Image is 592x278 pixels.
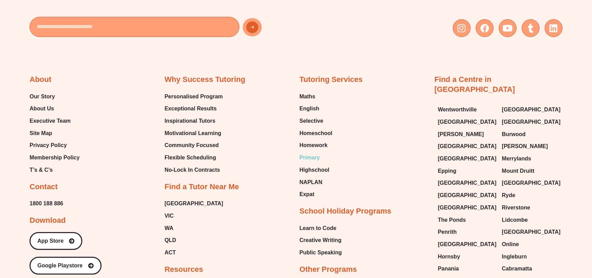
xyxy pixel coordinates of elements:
a: Public Speaking [299,247,342,258]
a: Ryde [502,190,559,201]
span: [GEOGRAPHIC_DATA] [438,141,496,152]
h2: About [29,75,51,85]
span: Epping [438,166,456,176]
a: Highschool [299,165,332,175]
a: Panania [438,264,495,274]
span: Maths [299,92,315,102]
a: NAPLAN [299,177,332,188]
a: WA [165,223,223,233]
a: QLD [165,235,223,245]
span: Wentworthville [438,105,477,115]
a: Executive Team [29,116,80,126]
a: Our Story [29,92,80,102]
span: Personalised Program [165,92,223,102]
h2: Tutoring Services [299,75,363,85]
a: [GEOGRAPHIC_DATA] [502,178,559,188]
a: [GEOGRAPHIC_DATA] [438,141,495,152]
span: No-Lock In Contracts [165,165,220,175]
span: Creative Writing [299,235,341,245]
a: Privacy Policy [29,140,80,150]
span: WA [165,223,174,233]
span: Exceptional Results [165,104,217,114]
a: Primary [299,153,332,163]
h2: Download [29,216,66,226]
a: [GEOGRAPHIC_DATA] [438,117,495,127]
h2: Contact [29,182,58,192]
a: Burwood [502,129,559,140]
a: Merrylands [502,154,559,164]
span: [GEOGRAPHIC_DATA] [438,190,496,201]
span: Merrylands [502,154,531,164]
span: Mount Druitt [502,166,534,176]
span: Executive Team [29,116,71,126]
span: Flexible Scheduling [165,153,216,163]
span: Membership Policy [29,153,80,163]
span: [GEOGRAPHIC_DATA] [438,117,496,127]
span: Penrith [438,227,457,237]
a: Flexible Scheduling [165,153,223,163]
a: Inspirational Tutors [165,116,223,126]
a: No-Lock In Contracts [165,165,223,175]
a: Motivational Learning [165,128,223,138]
span: [GEOGRAPHIC_DATA] [438,178,496,188]
span: [GEOGRAPHIC_DATA] [438,154,496,164]
span: Panania [438,264,459,274]
a: [GEOGRAPHIC_DATA] [438,239,495,250]
span: VIC [165,211,174,221]
span: [GEOGRAPHIC_DATA] [438,239,496,250]
span: Google Playstore [37,263,83,268]
a: ACT [165,247,223,258]
a: Exceptional Results [165,104,223,114]
span: About Us [29,104,54,114]
span: [PERSON_NAME] [438,129,484,140]
a: Creative Writing [299,235,342,245]
span: Ryde [502,190,515,201]
a: 1800 188 886 [29,198,63,209]
span: Motivational Learning [165,128,221,138]
a: Homework [299,140,332,150]
a: Google Playstore [29,257,102,275]
iframe: Chat Widget [475,201,592,278]
a: Expat [299,189,332,200]
h2: Why Success Tutoring [165,75,246,85]
span: ACT [165,247,176,258]
a: [GEOGRAPHIC_DATA] [502,105,559,115]
a: About Us [29,104,80,114]
a: [GEOGRAPHIC_DATA] [502,117,559,127]
a: [GEOGRAPHIC_DATA] [438,154,495,164]
a: [GEOGRAPHIC_DATA] [438,203,495,213]
span: App Store [37,238,63,244]
span: NAPLAN [299,177,322,188]
a: Homeschool [299,128,332,138]
span: [GEOGRAPHIC_DATA] [502,178,560,188]
a: [GEOGRAPHIC_DATA] [438,190,495,201]
h2: Find a Tutor Near Me [165,182,239,192]
a: Maths [299,92,332,102]
span: English [299,104,319,114]
a: [PERSON_NAME] [502,141,559,152]
span: [GEOGRAPHIC_DATA] [438,203,496,213]
h2: School Holiday Programs [299,206,391,216]
span: Selective [299,116,323,126]
a: [GEOGRAPHIC_DATA] [165,198,223,209]
a: Mount Druitt [502,166,559,176]
span: T’s & C’s [29,165,52,175]
a: Wentworthville [438,105,495,115]
a: Find a Centre in [GEOGRAPHIC_DATA] [434,75,515,94]
span: The Ponds [438,215,466,225]
span: Community Focused [165,140,219,150]
span: [PERSON_NAME] [502,141,548,152]
span: Privacy Policy [29,140,67,150]
span: Highschool [299,165,329,175]
span: Hornsby [438,252,460,262]
a: [GEOGRAPHIC_DATA] [438,178,495,188]
span: Primary [299,153,320,163]
h2: Resources [165,265,203,275]
a: VIC [165,211,223,221]
span: [GEOGRAPHIC_DATA] [502,117,560,127]
a: Selective [299,116,332,126]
